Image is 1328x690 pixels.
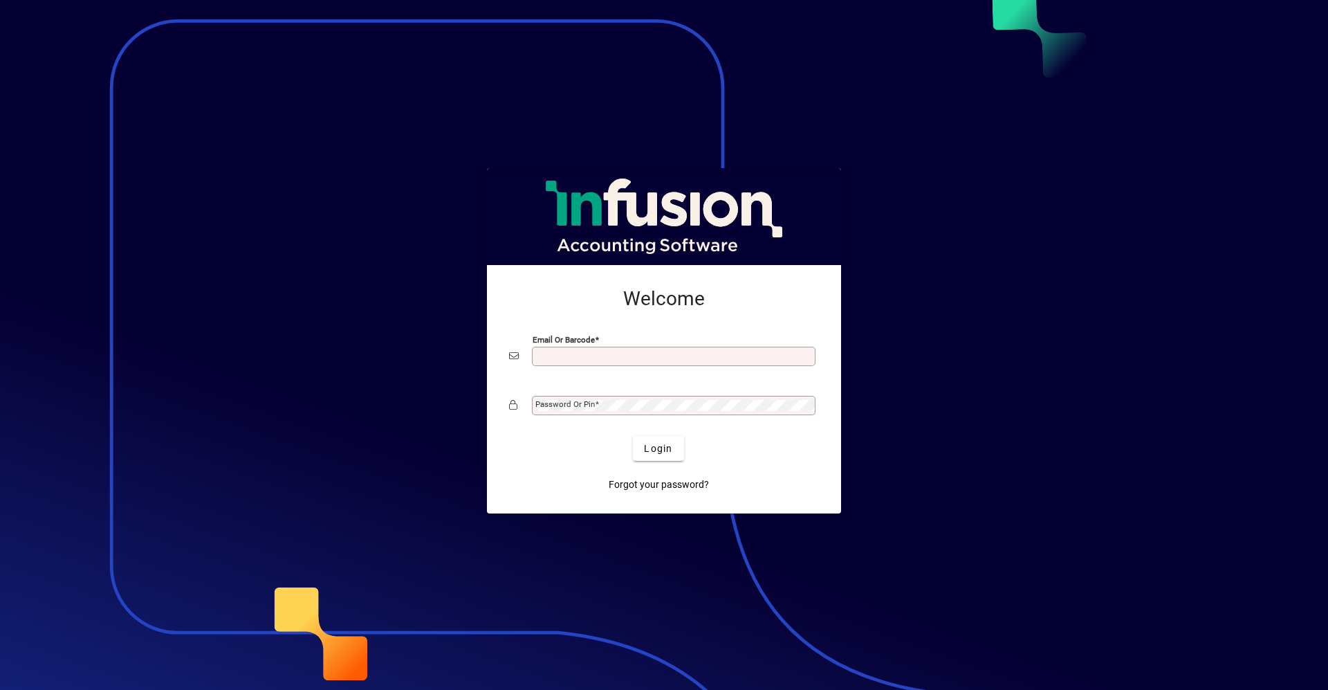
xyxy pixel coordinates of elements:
[603,472,714,497] a: Forgot your password?
[644,442,672,456] span: Login
[633,436,683,461] button: Login
[509,287,819,311] h2: Welcome
[535,399,595,409] mat-label: Password or Pin
[533,335,595,345] mat-label: Email or Barcode
[609,478,709,492] span: Forgot your password?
